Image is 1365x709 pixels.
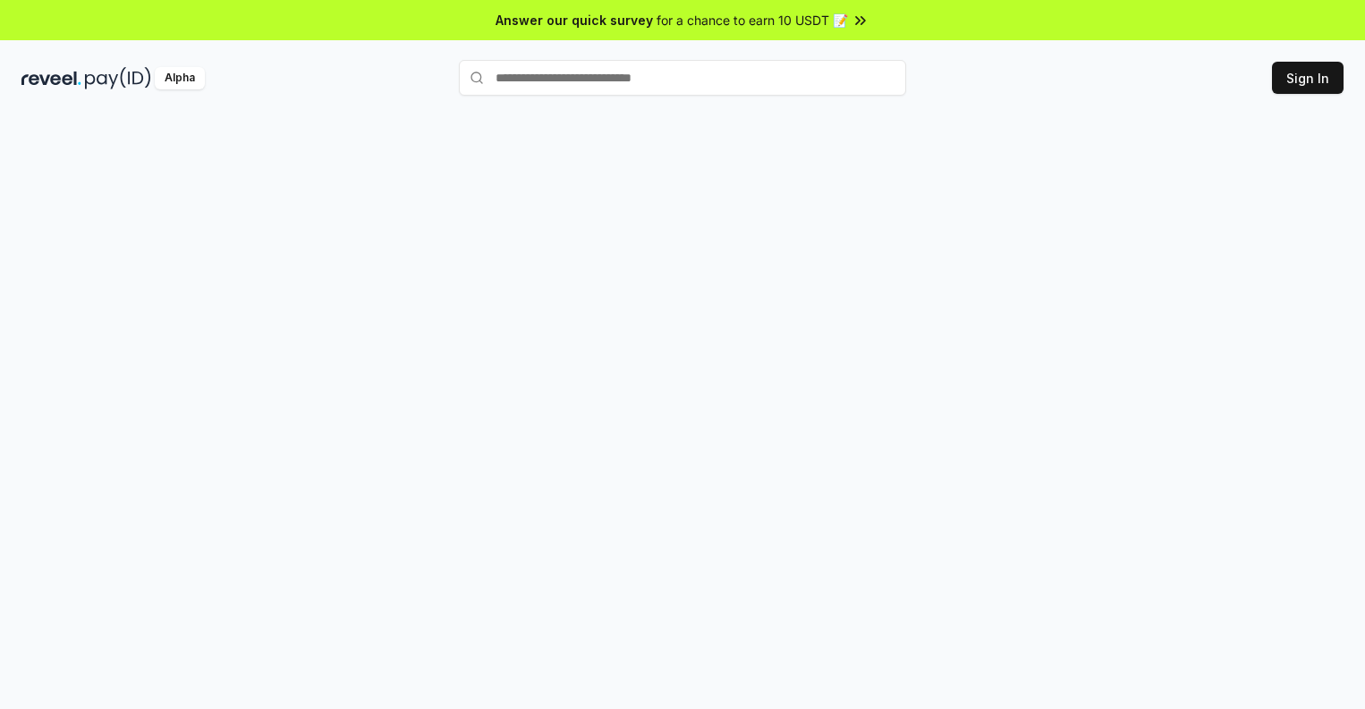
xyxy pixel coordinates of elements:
[496,11,653,30] span: Answer our quick survey
[21,67,81,89] img: reveel_dark
[155,67,205,89] div: Alpha
[1272,62,1344,94] button: Sign In
[657,11,848,30] span: for a chance to earn 10 USDT 📝
[85,67,151,89] img: pay_id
